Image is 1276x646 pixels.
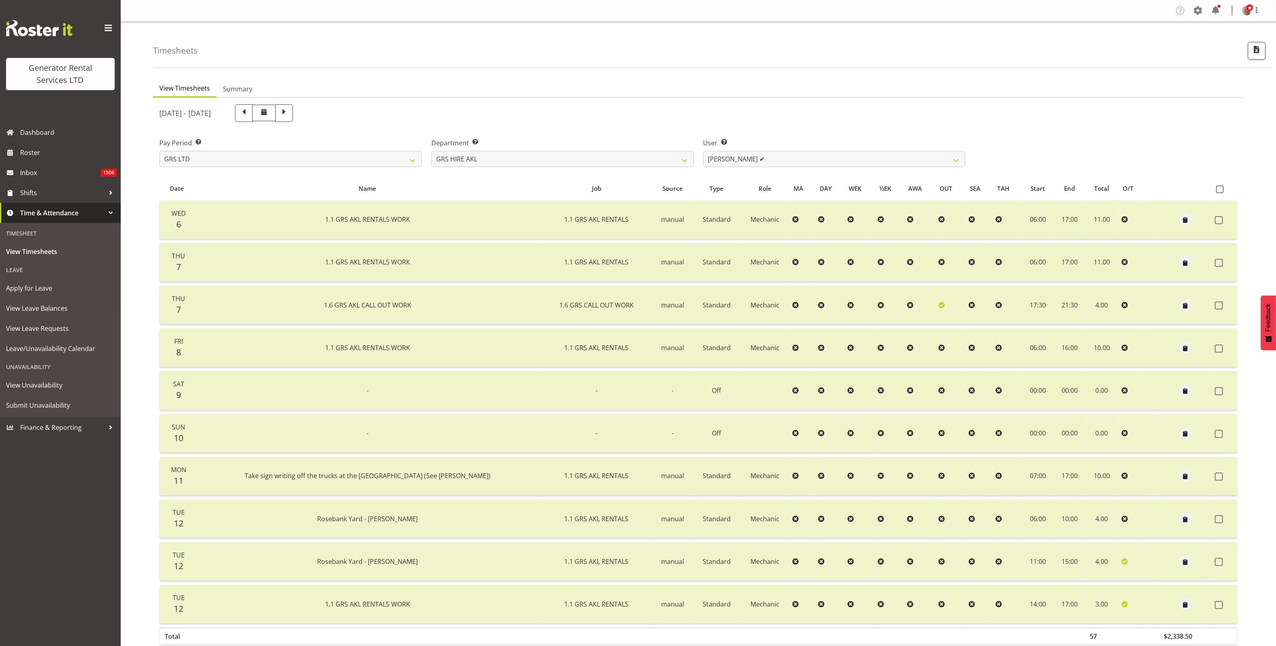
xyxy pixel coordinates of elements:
[693,200,740,239] td: Standard
[173,508,185,517] span: Tue
[159,109,211,118] h5: [DATE] - [DATE]
[693,328,740,367] td: Standard
[879,184,891,193] span: ½EK
[1054,499,1085,538] td: 10:00
[908,184,922,193] span: AWA
[171,209,186,218] span: Wed
[170,184,184,193] span: Date
[317,514,418,523] span: Rosebank Yard - [PERSON_NAME]
[160,627,194,644] th: Total
[367,386,369,395] span: -
[596,386,598,395] span: -
[596,429,598,438] span: -
[661,215,684,224] span: manual
[672,429,674,438] span: -
[1265,303,1272,332] span: Feedback
[176,219,181,230] span: 6
[325,258,410,266] span: 1.1 GRS AKL RENTALS WORK
[174,475,183,486] span: 11
[1085,585,1118,623] td: 3.00
[101,169,117,177] span: 1506
[173,551,185,559] span: Tue
[693,542,740,581] td: Standard
[662,184,683,193] span: Source
[2,262,119,278] div: Leave
[1085,627,1118,644] th: 57
[1022,286,1054,324] td: 17:30
[174,337,183,346] span: Fri
[1022,200,1054,239] td: 06:00
[564,600,629,609] span: 1.1 GRS AKL RENTALS
[20,207,105,219] span: Time & Attendance
[940,184,952,193] span: OUT
[564,258,629,266] span: 1.1 GRS AKL RENTALS
[661,258,684,266] span: manual
[2,298,119,318] a: View Leave Balances
[1248,42,1266,60] button: Export CSV
[176,261,181,272] span: 7
[1054,200,1085,239] td: 17:00
[1054,286,1085,324] td: 21:30
[2,395,119,415] a: Submit Unavailability
[174,603,183,614] span: 12
[693,457,740,495] td: Standard
[1022,499,1054,538] td: 06:00
[6,379,115,391] span: View Unavailability
[325,600,410,609] span: 1.1 GRS AKL RENTALS WORK
[2,241,119,262] a: View Timesheets
[750,471,779,480] span: Mechanic
[174,518,183,529] span: 12
[1123,184,1134,193] span: O/T
[750,301,779,310] span: Mechanic
[559,301,634,310] span: 1.6 GRS CALL OUT WORK
[6,399,115,411] span: Submit Unavailability
[176,304,181,315] span: 7
[20,421,105,433] span: Finance & Reporting
[325,343,410,352] span: 1.1 GRS AKL RENTALS WORK
[1054,371,1085,410] td: 00:00
[592,184,601,193] span: Job
[1022,371,1054,410] td: 00:00
[367,429,369,438] span: -
[1022,414,1054,453] td: 00:00
[1085,328,1118,367] td: 10.00
[359,184,376,193] span: Name
[1085,542,1118,581] td: 4.00
[172,252,185,260] span: Thu
[750,215,779,224] span: Mechanic
[693,414,740,453] td: Off
[223,84,252,94] span: Summary
[1022,328,1054,367] td: 06:00
[564,557,629,566] span: 1.1 GRS AKL RENTALS
[1085,286,1118,324] td: 4.00
[2,225,119,241] div: Timesheet
[703,138,966,148] label: User
[661,471,684,480] span: manual
[1159,627,1212,644] th: $2,338.50
[159,83,210,93] span: View Timesheets
[693,585,740,623] td: Standard
[159,138,422,148] label: Pay Period
[1261,295,1276,350] button: Feedback - Show survey
[1085,414,1118,453] td: 0.00
[2,359,119,375] div: Unavailability
[750,557,779,566] span: Mechanic
[6,343,115,355] span: Leave/Unavailability Calendar
[324,301,411,310] span: 1.6 GRS AKL CALL OUT WORK
[174,560,183,572] span: 12
[1022,542,1054,581] td: 11:00
[564,514,629,523] span: 1.1 GRS AKL RENTALS
[1054,243,1085,282] td: 17:00
[1022,457,1054,495] td: 07:00
[317,557,418,566] span: Rosebank Yard - [PERSON_NAME]
[176,347,181,358] span: 8
[794,184,804,193] span: MA
[661,557,684,566] span: manual
[970,184,981,193] span: SEA
[1054,542,1085,581] td: 15:00
[20,187,105,199] span: Shifts
[6,322,115,334] span: View Leave Requests
[171,465,186,474] span: Mon
[661,343,684,352] span: manual
[431,138,694,148] label: Department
